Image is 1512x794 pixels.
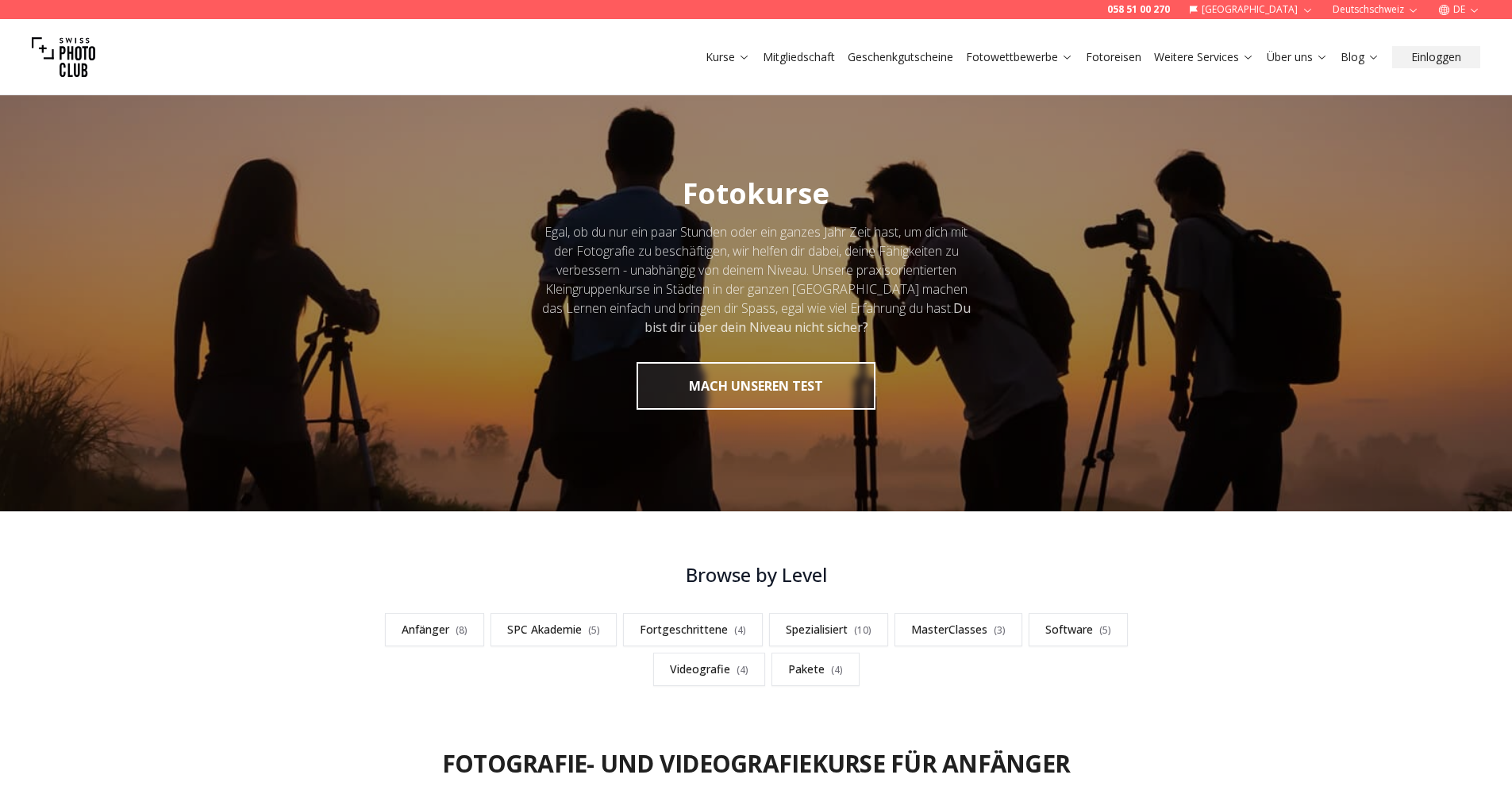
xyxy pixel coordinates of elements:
[895,613,1022,646] a: MasterClasses(3)
[442,750,1070,778] h2: Fotografie- und Videografiekurse für Anfänger
[1267,49,1328,65] a: Über uns
[385,613,484,646] a: Anfänger(8)
[699,46,756,68] button: Kurse
[541,222,972,337] div: Egal, ob du nur ein paar Stunden oder ein ganzes Jahr Zeit hast, um dich mit der Fotografie zu be...
[854,623,871,637] span: ( 10 )
[734,623,746,637] span: ( 4 )
[588,623,600,637] span: ( 5 )
[706,49,750,65] a: Kurse
[1334,46,1386,68] button: Blog
[737,663,748,676] span: ( 4 )
[1341,49,1379,65] a: Blog
[831,663,843,676] span: ( 4 )
[756,46,841,68] button: Mitgliedschaft
[32,25,95,89] img: Swiss photo club
[363,562,1150,588] h3: Browse by Level
[637,362,875,410] button: MACH UNSEREN TEST
[1079,46,1148,68] button: Fotoreisen
[683,174,829,213] span: Fotokurse
[653,653,765,686] a: Videografie(4)
[848,49,953,65] a: Geschenkgutscheine
[623,613,763,646] a: Fortgeschrittene(4)
[841,46,960,68] button: Geschenkgutscheine
[1260,46,1334,68] button: Über uns
[769,613,888,646] a: Spezialisiert(10)
[771,653,860,686] a: Pakete(4)
[1029,613,1128,646] a: Software(5)
[1086,49,1141,65] a: Fotoreisen
[960,46,1079,68] button: Fotowettbewerbe
[966,49,1073,65] a: Fotowettbewerbe
[1154,49,1254,65] a: Weitere Services
[1392,46,1480,68] button: Einloggen
[1148,46,1260,68] button: Weitere Services
[456,623,467,637] span: ( 8 )
[491,613,617,646] a: SPC Akademie(5)
[763,49,835,65] a: Mitgliedschaft
[1099,623,1111,637] span: ( 5 )
[994,623,1006,637] span: ( 3 )
[1107,3,1170,16] a: 058 51 00 270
